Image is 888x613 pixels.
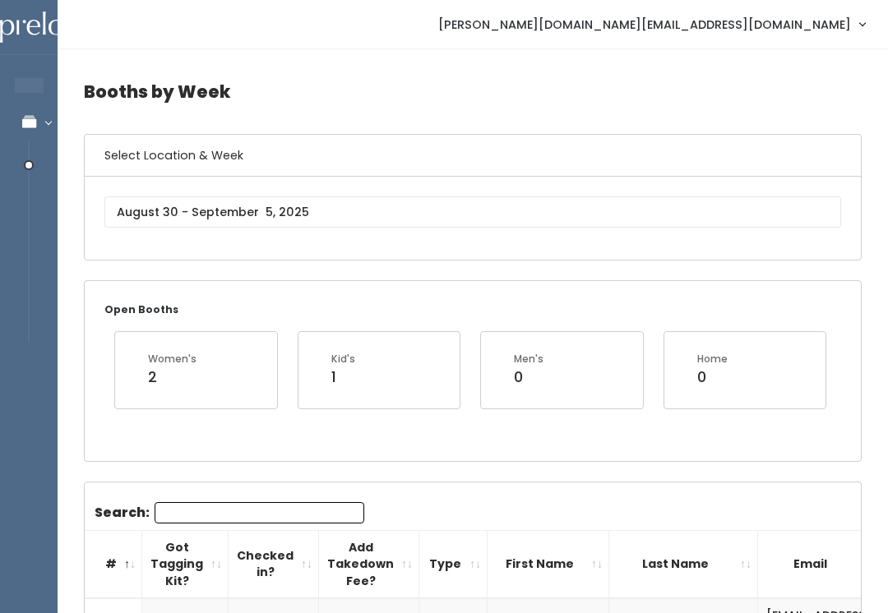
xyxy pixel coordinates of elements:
[438,16,851,34] span: [PERSON_NAME][DOMAIN_NAME][EMAIL_ADDRESS][DOMAIN_NAME]
[697,352,728,366] div: Home
[488,530,609,598] th: First Name: activate to sort column ascending
[758,530,880,598] th: Email: activate to sort column ascending
[229,530,319,598] th: Checked in?: activate to sort column ascending
[84,69,862,114] h4: Booths by Week
[319,530,419,598] th: Add Takedown Fee?: activate to sort column ascending
[514,352,543,366] div: Men's
[104,302,178,316] small: Open Booths
[514,366,543,388] div: 0
[85,530,142,598] th: #: activate to sort column descending
[697,366,728,388] div: 0
[422,7,881,42] a: [PERSON_NAME][DOMAIN_NAME][EMAIL_ADDRESS][DOMAIN_NAME]
[148,366,197,388] div: 2
[609,530,758,598] th: Last Name: activate to sort column ascending
[155,502,364,523] input: Search:
[95,502,364,523] label: Search:
[331,352,355,366] div: Kid's
[419,530,488,598] th: Type: activate to sort column ascending
[104,196,841,228] input: August 30 - September 5, 2025
[85,135,861,177] h6: Select Location & Week
[142,530,229,598] th: Got Tagging Kit?: activate to sort column ascending
[148,352,197,366] div: Women's
[331,366,355,388] div: 1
